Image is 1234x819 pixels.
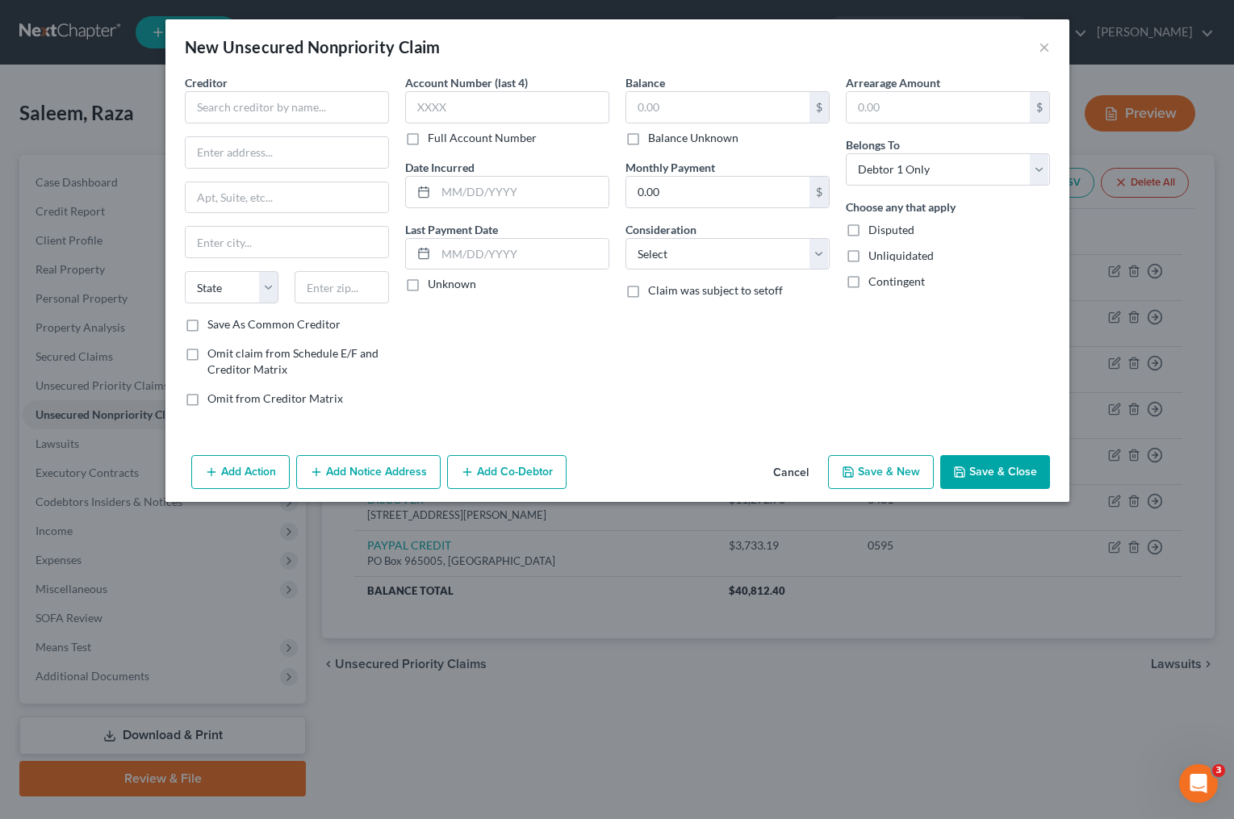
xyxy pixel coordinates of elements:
[186,227,388,257] input: Enter city...
[186,182,388,213] input: Apt, Suite, etc...
[1179,764,1218,803] iframe: Intercom live chat
[846,198,956,215] label: Choose any that apply
[207,316,341,332] label: Save As Common Creditor
[847,92,1030,123] input: 0.00
[809,177,829,207] div: $
[405,159,475,176] label: Date Incurred
[625,221,696,238] label: Consideration
[648,130,738,146] label: Balance Unknown
[760,457,822,489] button: Cancel
[296,455,441,489] button: Add Notice Address
[185,36,441,58] div: New Unsecured Nonpriority Claim
[868,223,914,236] span: Disputed
[207,346,379,376] span: Omit claim from Schedule E/F and Creditor Matrix
[626,92,809,123] input: 0.00
[207,391,343,405] span: Omit from Creditor Matrix
[436,239,609,270] input: MM/DD/YYYY
[295,271,389,303] input: Enter zip...
[191,455,290,489] button: Add Action
[428,130,537,146] label: Full Account Number
[405,91,609,123] input: XXXX
[185,76,228,90] span: Creditor
[809,92,829,123] div: $
[185,91,389,123] input: Search creditor by name...
[868,249,934,262] span: Unliquidated
[405,74,528,91] label: Account Number (last 4)
[828,455,934,489] button: Save & New
[940,455,1050,489] button: Save & Close
[428,276,476,292] label: Unknown
[1030,92,1049,123] div: $
[625,159,715,176] label: Monthly Payment
[1212,764,1225,777] span: 3
[405,221,498,238] label: Last Payment Date
[846,74,940,91] label: Arrearage Amount
[436,177,609,207] input: MM/DD/YYYY
[447,455,567,489] button: Add Co-Debtor
[186,137,388,168] input: Enter address...
[648,283,783,297] span: Claim was subject to setoff
[868,274,925,288] span: Contingent
[625,74,665,91] label: Balance
[1039,37,1050,56] button: ×
[846,138,900,152] span: Belongs To
[626,177,809,207] input: 0.00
